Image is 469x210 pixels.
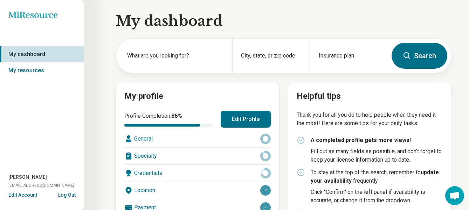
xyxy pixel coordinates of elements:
label: What are you looking for? [127,52,224,60]
div: General [124,130,271,147]
span: [EMAIL_ADDRESS][DOMAIN_NAME] [8,182,74,189]
p: Click "Confirm" on the left panel if availability is accurate, or change it from the dropdown. [311,188,443,205]
div: Credentials [124,165,271,182]
p: To stay at the top of the search, remember to frequently. [311,168,443,185]
h2: My profile [124,90,271,102]
h1: My dashboard [116,11,452,31]
button: Log Out [58,191,76,197]
strong: update your availability [311,169,439,184]
strong: A completed profile gets more views! [311,137,411,143]
span: [PERSON_NAME] [8,174,47,181]
button: Edit Profile [221,111,271,128]
div: Profile Completion: [124,112,212,127]
div: Open chat [445,186,464,205]
h2: Helpful tips [297,90,443,102]
p: Fill out as many fields as possible, and don't forget to keep your license information up to date. [311,147,443,164]
div: Specialty [124,148,271,164]
button: Search [392,43,447,69]
span: 86 % [171,113,182,119]
button: Edit Account [8,191,37,199]
p: Thank you for all you do to help people when they need it the most! Here are some tips for your d... [297,111,443,128]
div: Location [124,182,271,199]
